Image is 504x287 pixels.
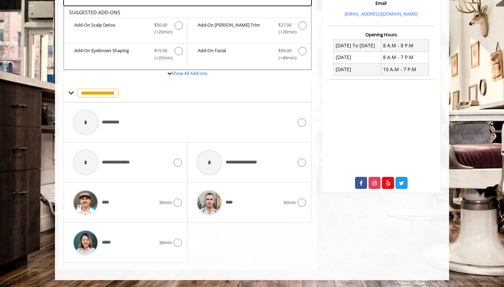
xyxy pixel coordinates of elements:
b: Add-On Eyebrows Shaping [74,47,147,61]
span: $50.00 [278,47,291,54]
label: Add-On Scalp Detox [67,21,184,38]
div: The Made Man Senior Barber Haircut Add-onS [64,6,311,70]
b: Add-On Facial [198,47,271,61]
label: Add-On Beard Trim [191,21,307,38]
span: $27.00 [278,21,291,29]
td: [DATE] [334,64,381,75]
h3: Email [330,1,432,6]
span: 30min [283,199,296,206]
td: 8 A.M - 7 P.M [381,51,429,63]
td: [DATE] [334,51,381,63]
td: 8 A.M - 8 P.M [381,40,429,51]
a: Show All Add-ons [172,70,207,76]
span: 30min [159,199,172,206]
a: [EMAIL_ADDRESS][DOMAIN_NAME] [345,11,418,17]
span: $50.00 [154,21,167,29]
h3: Opening Hours [328,32,434,37]
label: Add-On Facial [191,47,307,63]
b: Add-On Scalp Detox [74,21,147,36]
span: $15.00 [154,47,167,54]
span: (+40min ) [274,54,295,61]
b: Add-On [PERSON_NAME] Trim [198,21,271,36]
td: 10 A.M - 7 P.M [381,64,429,75]
span: (+20min ) [274,28,295,36]
b: SUGGESTED ADD-ONS [69,9,120,16]
span: (+20min ) [151,54,171,61]
td: [DATE] To [DATE] [334,40,381,51]
label: Add-On Eyebrows Shaping [67,47,184,63]
span: 30min [159,239,172,246]
span: (+20min ) [151,28,171,36]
